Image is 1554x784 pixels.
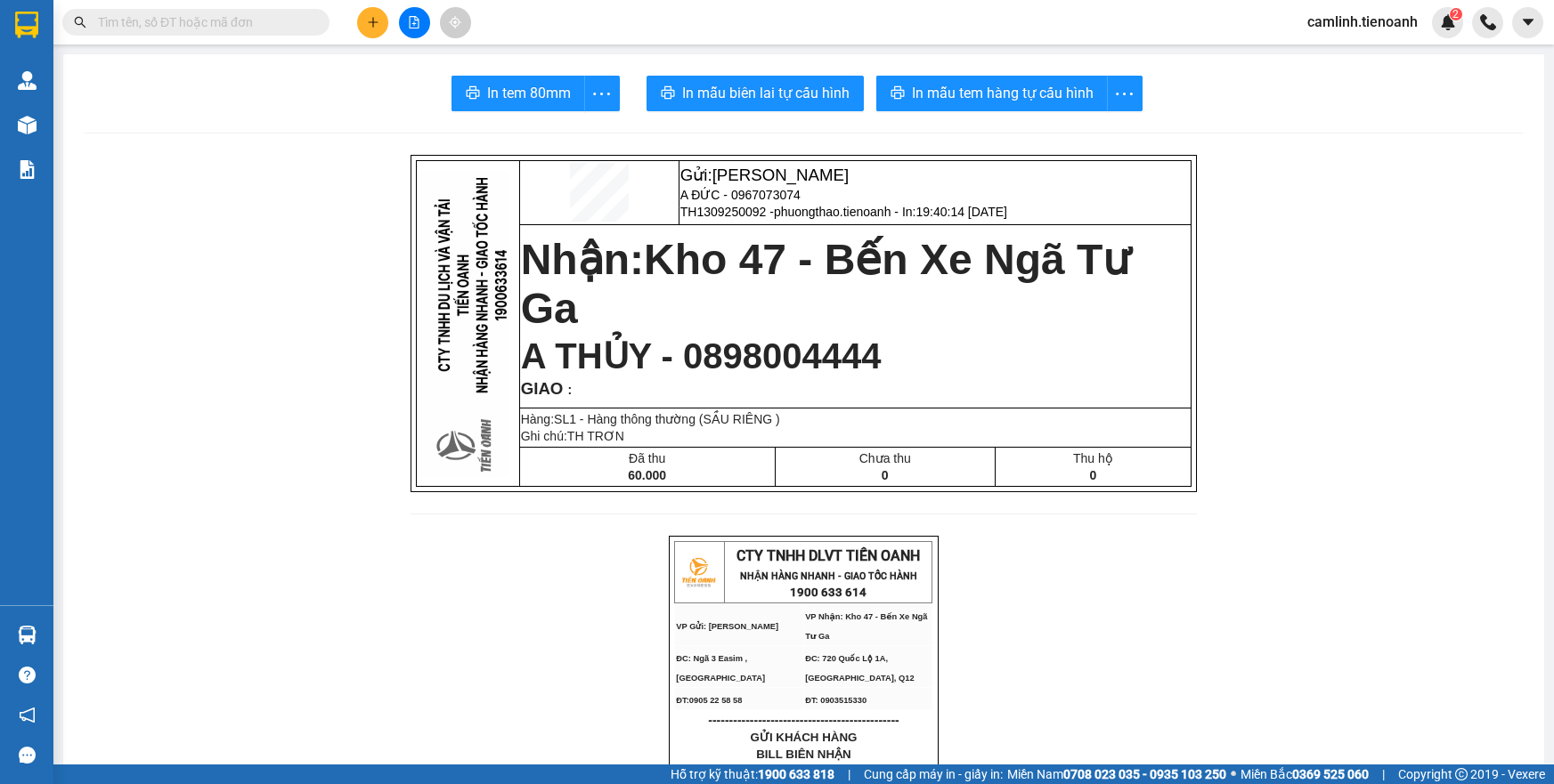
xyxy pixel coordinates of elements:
[74,16,86,28] span: search
[1512,7,1543,38] button: caret-down
[628,468,666,482] span: 60.000
[19,707,36,723] span: notification
[751,731,858,744] span: GỬI KHÁCH HÀNG
[1382,764,1385,784] span: |
[1440,14,1456,30] img: icon-new-feature
[1107,76,1143,111] button: more
[1073,451,1113,465] span: Thu hộ
[790,586,866,599] strong: 1900 633 614
[18,160,37,179] img: solution-icon
[1063,767,1226,781] strong: 0708 023 035 - 0935 103 250
[805,696,866,705] span: ĐT: 0903515330
[676,622,778,631] span: VP Gửi: [PERSON_NAME]
[671,764,834,784] span: Hỗ trợ kỹ thuật:
[848,764,850,784] span: |
[680,205,1007,219] span: TH1309250092 -
[19,747,36,764] span: message
[521,379,564,398] span: GIAO
[1455,768,1468,780] span: copyright
[452,76,585,111] button: printerIn tem 80mm
[740,570,917,582] strong: NHẬN HÀNG NHANH - GIAO TỐC HÀNH
[1293,11,1432,33] span: camlinh.tienoanh
[712,166,849,184] span: [PERSON_NAME]
[521,236,1130,332] strong: Nhận:
[584,76,620,111] button: more
[15,12,38,38] img: logo-vxr
[1480,14,1496,30] img: phone-icon
[399,7,430,38] button: file-add
[676,550,720,594] img: logo
[680,166,849,184] span: Gửi:
[864,764,1003,784] span: Cung cấp máy in - giấy in:
[521,412,780,426] span: Hàng:SL
[774,205,1007,219] span: phuongthao.tienoanh - In:
[440,7,471,38] button: aim
[487,82,571,104] span: In tem 80mm
[357,7,388,38] button: plus
[915,205,1006,219] span: 19:40:14 [DATE]
[569,412,780,426] span: 1 - Hàng thông thường (SẦU RIÊNG )
[680,188,801,202] span: A ĐỨC - 0967073074
[408,16,420,28] span: file-add
[18,116,37,134] img: warehouse-icon
[676,654,765,683] span: ĐC: Ngã 3 Easim ,[GEOGRAPHIC_DATA]
[18,626,37,644] img: warehouse-icon
[466,85,480,102] span: printer
[756,748,851,761] span: BILL BIÊN NHẬN
[567,429,624,443] span: TH TRƠN
[521,236,1130,332] span: Kho 47 - Bến Xe Ngã Tư Ga
[1520,14,1536,30] span: caret-down
[98,12,308,32] input: Tìm tên, số ĐT hoặc mã đơn
[1450,8,1462,20] sup: 2
[521,336,882,376] span: A THỦY - 0898004444
[449,16,461,28] span: aim
[736,547,920,564] span: CTY TNHH DLVT TIẾN OANH
[1231,771,1236,778] span: ⚪️
[367,16,379,28] span: plus
[882,468,889,482] span: 0
[521,429,624,443] span: Ghi chú:
[18,71,37,90] img: warehouse-icon
[647,76,864,111] button: printerIn mẫu biên lai tự cấu hình
[629,451,665,465] span: Đã thu
[1292,767,1369,781] strong: 0369 525 060
[1090,468,1097,482] span: 0
[891,85,905,102] span: printer
[676,696,742,705] span: ĐT:0905 22 58 58
[1007,764,1226,784] span: Miền Nam
[1241,764,1369,784] span: Miền Bắc
[805,612,927,641] span: VP Nhận: Kho 47 - Bến Xe Ngã Tư Ga
[859,451,911,465] span: Chưa thu
[1108,83,1142,105] span: more
[805,654,915,683] span: ĐC: 720 Quốc Lộ 1A, [GEOGRAPHIC_DATA], Q12
[661,85,675,102] span: printer
[1452,8,1459,20] span: 2
[563,383,572,397] span: :
[19,667,36,683] span: question-circle
[876,76,1108,111] button: printerIn mẫu tem hàng tự cấu hình
[585,83,619,105] span: more
[912,82,1094,104] span: In mẫu tem hàng tự cấu hình
[758,767,834,781] strong: 1900 633 818
[682,82,850,104] span: In mẫu biên lai tự cấu hình
[708,713,899,727] span: ----------------------------------------------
